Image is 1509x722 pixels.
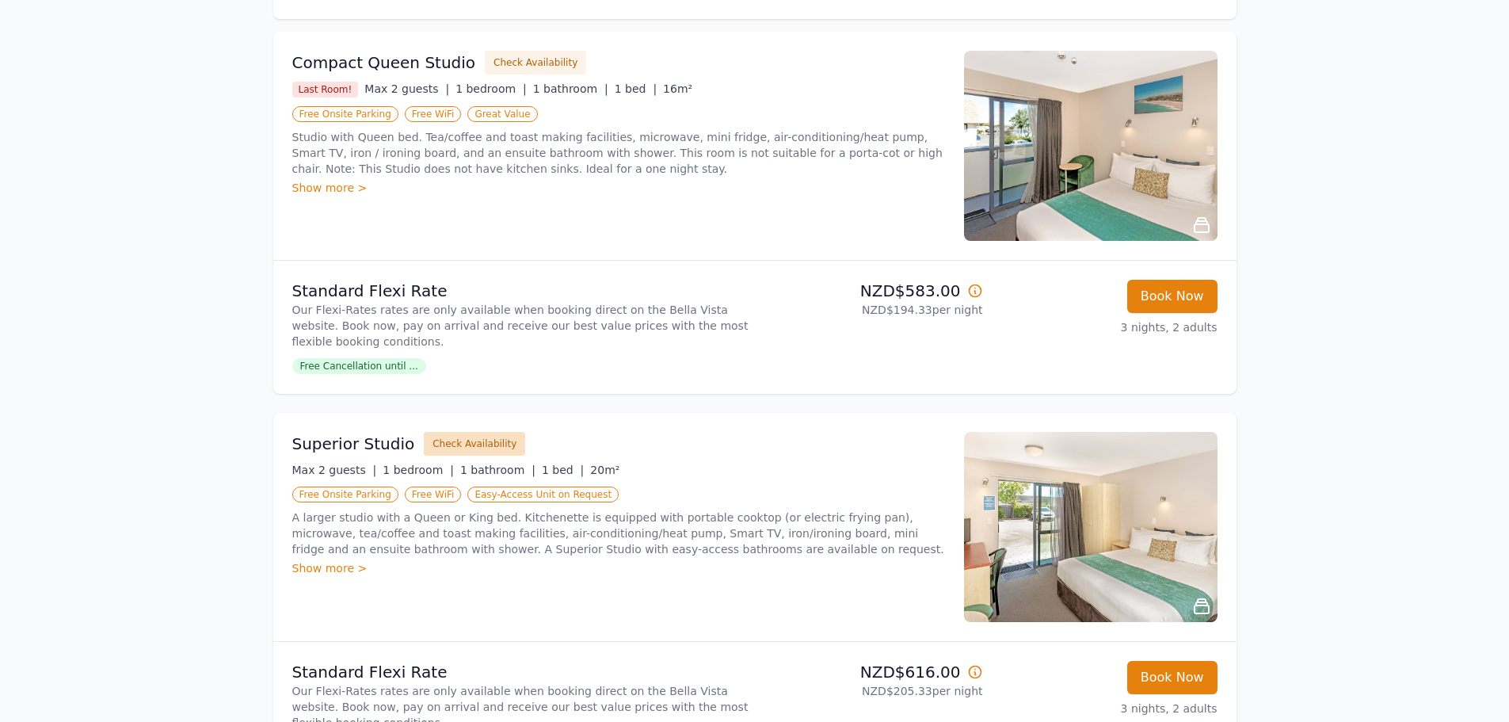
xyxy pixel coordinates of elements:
span: 20m² [590,464,619,476]
span: 16m² [663,82,692,95]
span: Max 2 guests | [292,464,377,476]
span: Last Room! [292,82,359,97]
button: Check Availability [485,51,586,74]
button: Book Now [1127,661,1217,694]
p: Standard Flexi Rate [292,280,749,302]
span: Max 2 guests | [364,82,449,95]
p: 3 nights, 2 adults [996,701,1217,716]
span: Free WiFi [405,106,462,122]
span: Free Onsite Parking [292,487,398,502]
button: Check Availability [424,432,525,456]
span: 1 bedroom | [455,82,527,95]
h3: Superior Studio [292,433,415,455]
span: 1 bed | [615,82,657,95]
span: Great Value [467,106,537,122]
p: NZD$205.33 per night [761,683,983,699]
span: 1 bathroom | [460,464,535,476]
span: Free WiFi [405,487,462,502]
span: 1 bedroom | [383,464,454,476]
p: Standard Flexi Rate [292,661,749,683]
span: 1 bed | [542,464,584,476]
span: Free Onsite Parking [292,106,398,122]
button: Book Now [1127,280,1217,313]
span: Free Cancellation until ... [292,358,426,374]
div: Show more > [292,180,945,196]
span: 1 bathroom | [533,82,608,95]
div: Show more > [292,560,945,576]
p: A larger studio with a Queen or King bed. Kitchenette is equipped with portable cooktop (or elect... [292,510,945,557]
p: Our Flexi-Rates rates are only available when booking direct on the Bella Vista website. Book now... [292,302,749,350]
p: NZD$583.00 [761,280,983,302]
p: Studio with Queen bed. Tea/coffee and toast making facilities, microwave, mini fridge, air-condit... [292,129,945,177]
p: NZD$616.00 [761,661,983,683]
p: NZD$194.33 per night [761,302,983,318]
span: Easy-Access Unit on Request [467,487,619,502]
p: 3 nights, 2 adults [996,319,1217,335]
h3: Compact Queen Studio [292,52,476,74]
